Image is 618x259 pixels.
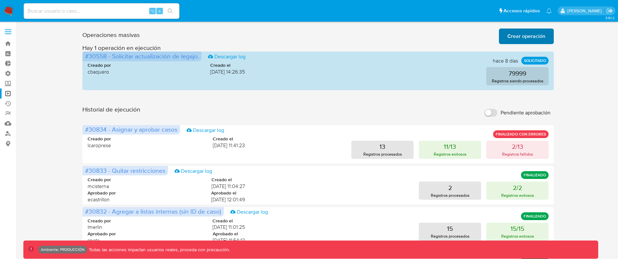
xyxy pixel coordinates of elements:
span: ⌥ [150,8,155,14]
button: search-icon [164,6,177,16]
input: Buscar usuario o caso... [24,7,179,15]
p: Ambiente: PRODUCCIÓN [41,248,85,251]
span: Accesos rápidos [503,7,540,14]
p: Todas las acciones impactan usuarios reales, proceda con precaución. [87,247,230,253]
p: omar.guzman@mercadolibre.com.co [567,8,604,14]
a: Notificaciones [546,8,552,14]
a: Salir [606,7,613,14]
span: s [159,8,161,14]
